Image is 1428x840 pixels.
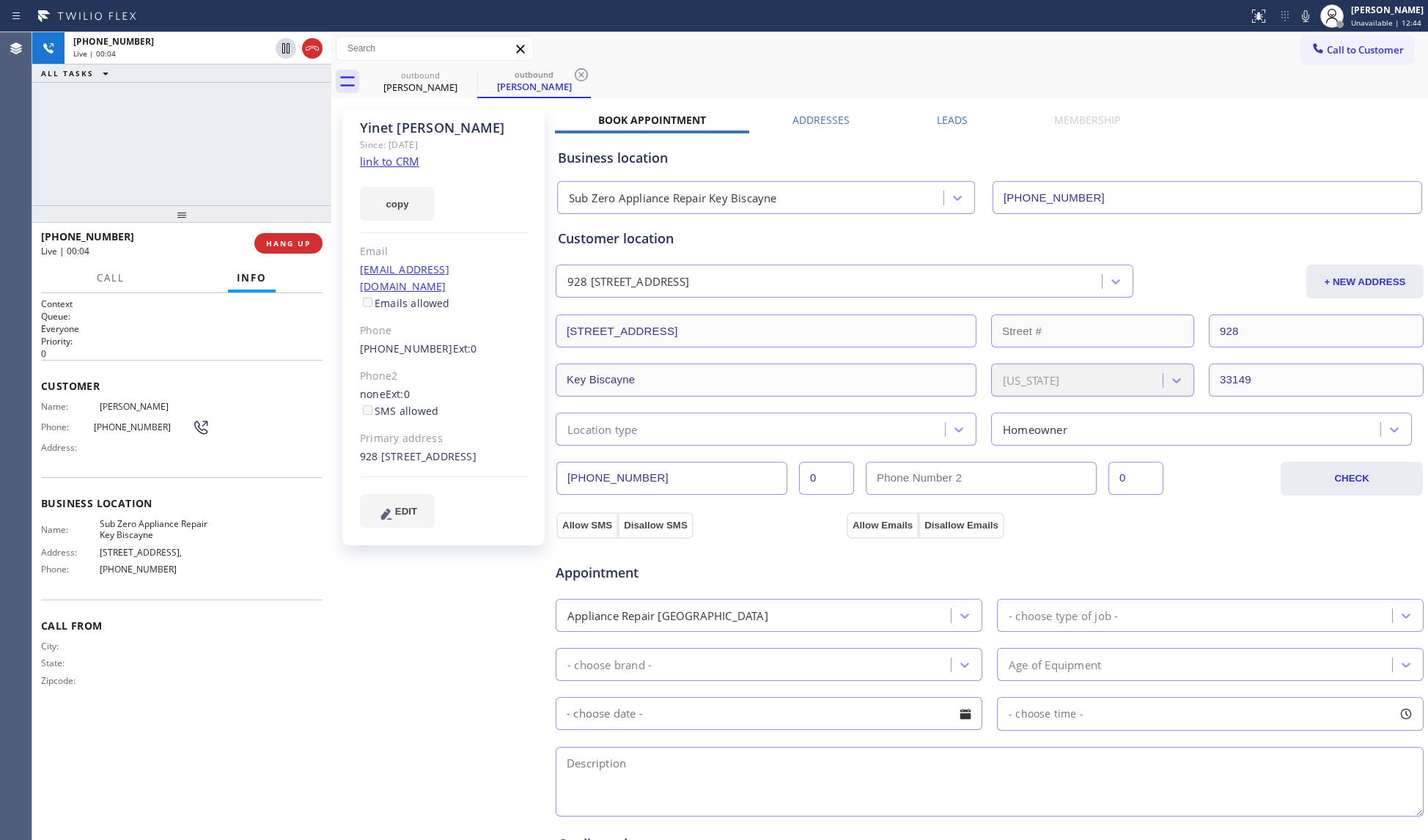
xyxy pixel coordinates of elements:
div: outbound [365,70,476,81]
span: State: [41,657,100,668]
span: Call to Customer [1327,43,1404,56]
button: Hold Customer [276,38,296,59]
input: ZIP [1209,364,1424,397]
span: Business location [41,496,323,510]
span: HANG UP [266,238,311,248]
div: Appliance Repair [GEOGRAPHIC_DATA] [567,607,768,624]
p: 0 [41,347,323,360]
label: Emails allowed [360,296,450,310]
span: Call [97,271,125,284]
label: Leads [937,113,968,127]
div: - choose type of job - [1009,607,1118,624]
span: Phone: [41,421,94,432]
label: Membership [1054,113,1120,127]
button: CHECK [1281,462,1423,495]
label: SMS allowed [360,404,438,418]
button: Hang up [302,38,323,59]
div: Business location [558,148,1421,168]
div: Sub Zero Appliance Repair Key Biscayne [569,190,777,207]
button: Allow Emails [847,512,919,539]
span: Live | 00:04 [41,245,89,257]
div: 928 [STREET_ADDRESS] [567,273,689,290]
div: Homeowner [1003,421,1067,438]
span: ALL TASKS [41,68,94,78]
span: Sub Zero Appliance Repair Key Biscayne [100,518,210,541]
label: Book Appointment [598,113,706,127]
input: Phone Number [993,181,1422,214]
h1: Context [41,298,323,310]
span: Customer [41,379,323,393]
div: Age of Equipment [1009,656,1101,673]
input: Phone Number [556,462,787,495]
button: Allow SMS [556,512,618,539]
a: [EMAIL_ADDRESS][DOMAIN_NAME] [360,262,449,293]
label: Addresses [792,113,850,127]
span: [PHONE_NUMBER] [94,421,193,432]
div: none [360,386,528,420]
span: Address: [41,547,100,558]
span: Call From [41,619,323,633]
span: Phone: [41,564,100,575]
button: Info [228,264,276,292]
button: HANG UP [254,233,323,254]
button: Mute [1295,6,1316,26]
span: Name: [41,524,100,535]
span: Name: [41,401,100,412]
div: [PERSON_NAME] [365,81,476,94]
span: Zipcode: [41,675,100,686]
input: Ext. 2 [1108,462,1163,495]
span: Appointment [556,563,843,583]
input: - choose date - [556,697,982,730]
div: outbound [479,69,589,80]
span: [PHONE_NUMBER] [73,35,154,48]
div: Yinet Maldonado [479,65,589,97]
input: Street # [991,314,1194,347]
a: [PHONE_NUMBER] [360,342,453,355]
input: Apt. # [1209,314,1424,347]
button: EDIT [360,494,435,528]
div: Yinet Maldonado [365,65,476,98]
div: Customer location [558,229,1421,248]
p: Everyone [41,323,323,335]
div: Phone [360,323,528,339]
button: Call [88,264,133,292]
span: City: [41,641,100,652]
button: Disallow Emails [919,512,1004,539]
span: Unavailable | 12:44 [1351,18,1421,28]
div: Phone2 [360,368,528,385]
button: copy [360,187,435,221]
span: [PHONE_NUMBER] [41,229,134,243]
button: + NEW ADDRESS [1306,265,1424,298]
span: Ext: 0 [453,342,477,355]
input: Ext. [799,462,854,495]
div: - choose brand - [567,656,652,673]
input: City [556,364,976,397]
span: Live | 00:04 [73,48,116,59]
span: EDIT [395,506,417,517]
input: Address [556,314,976,347]
span: [PERSON_NAME] [100,401,210,412]
input: Emails allowed [363,298,372,307]
a: link to CRM [360,154,419,169]
div: Yinet [PERSON_NAME] [360,119,528,136]
div: 928 [STREET_ADDRESS] [360,449,528,465]
div: [PERSON_NAME] [1351,4,1424,16]
div: Primary address [360,430,528,447]
button: Disallow SMS [618,512,693,539]
span: Ext: 0 [386,387,410,401]
span: - choose time - [1009,707,1083,721]
span: [STREET_ADDRESS], [100,547,210,558]
div: [PERSON_NAME] [479,80,589,93]
div: Email [360,243,528,260]
input: Phone Number 2 [866,462,1097,495]
input: SMS allowed [363,405,372,415]
span: Address: [41,442,100,453]
button: Call to Customer [1301,36,1413,64]
button: ALL TASKS [32,65,123,82]
div: Location type [567,421,638,438]
span: Info [237,271,267,284]
h2: Queue: [41,310,323,323]
h2: Priority: [41,335,323,347]
input: Search [336,37,533,60]
div: Since: [DATE] [360,136,528,153]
